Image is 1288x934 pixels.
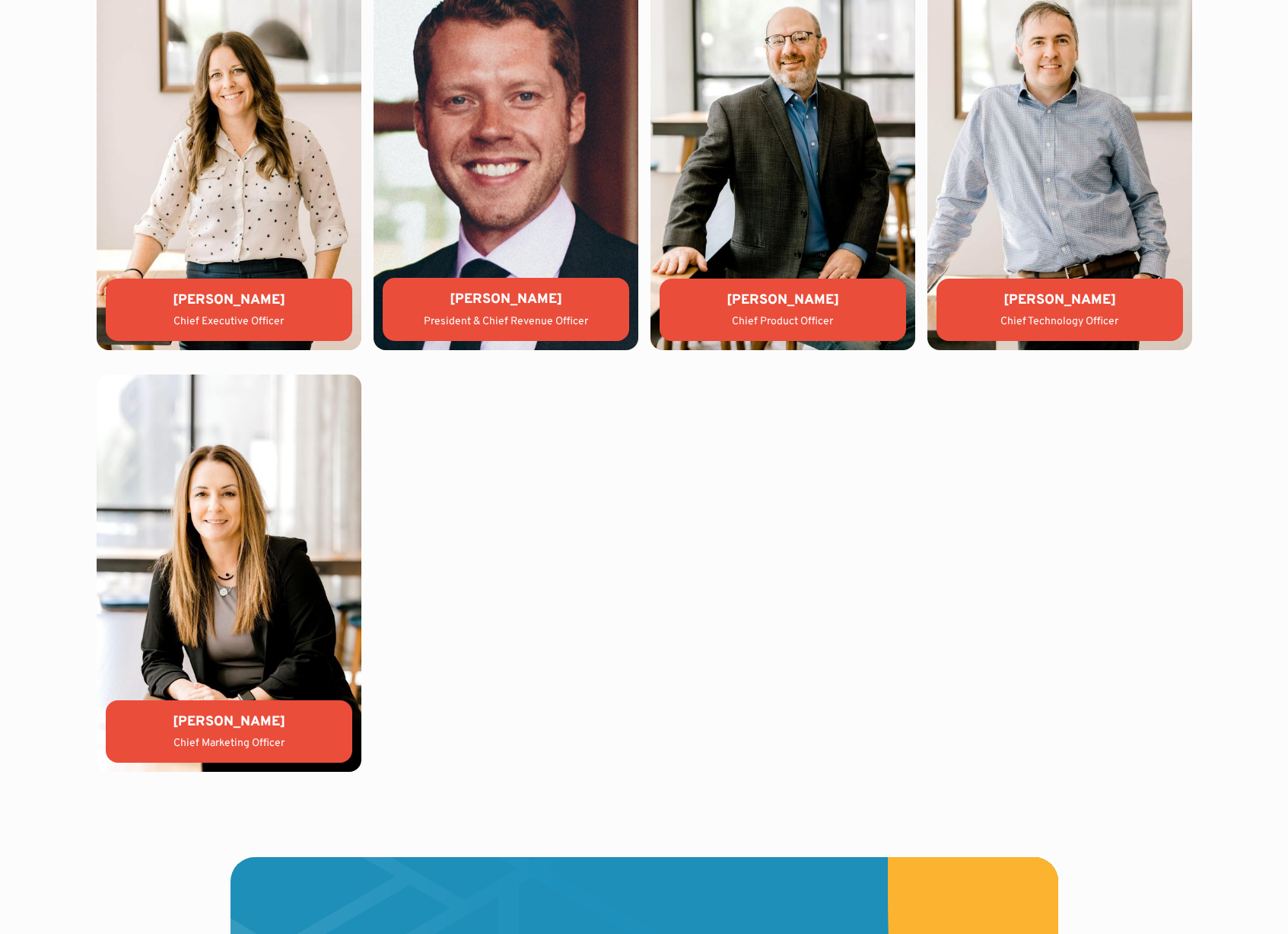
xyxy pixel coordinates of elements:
[949,291,1171,310] div: [PERSON_NAME]
[395,314,617,330] div: President & Chief Revenue Officer
[118,712,340,732] div: [PERSON_NAME]
[672,314,894,330] div: Chief Product Officer
[118,736,340,751] div: Chief Marketing Officer
[672,291,894,310] div: [PERSON_NAME]
[395,290,617,309] div: [PERSON_NAME]
[118,291,340,310] div: [PERSON_NAME]
[118,314,340,330] div: Chief Executive Officer
[949,314,1171,330] div: Chief Technology Officer
[97,375,361,772] img: Kate Colacelli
